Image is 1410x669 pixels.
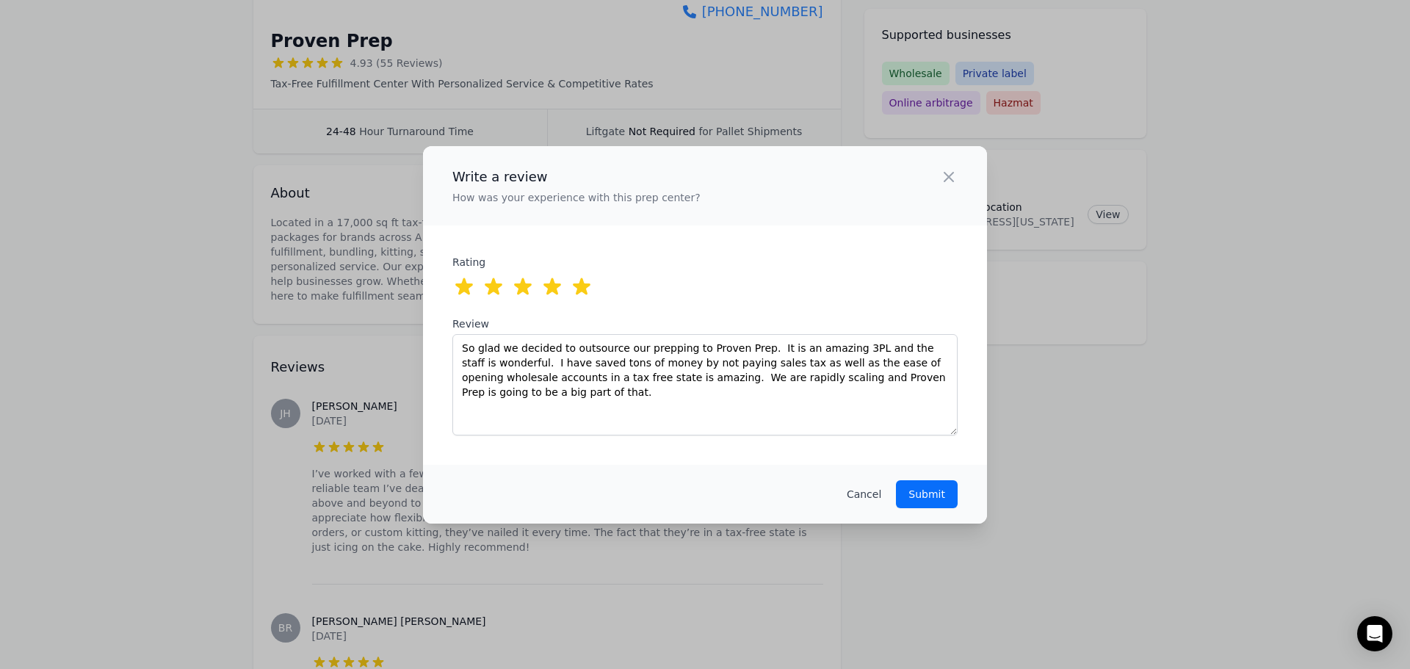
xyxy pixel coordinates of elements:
[847,487,881,502] button: Cancel
[452,167,701,187] h2: Write a review
[908,487,945,502] p: Submit
[452,334,958,435] textarea: So glad we decided to outsource our prepping to Proven Prep. It is an amazing 3PL and the staff i...
[1357,616,1392,651] div: Open Intercom Messenger
[452,190,701,205] p: How was your experience with this prep center?
[452,317,958,331] label: Review
[896,480,958,508] button: Submit
[452,255,527,270] label: Rating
